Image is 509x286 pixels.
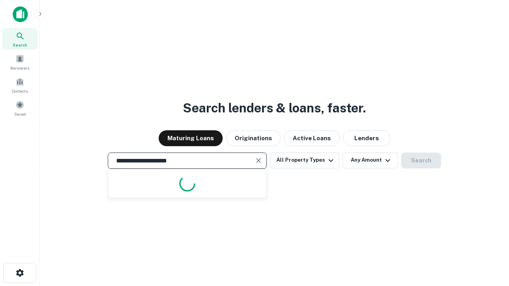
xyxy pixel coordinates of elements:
[253,155,264,166] button: Clear
[342,153,398,168] button: Any Amount
[10,65,29,71] span: Borrowers
[12,88,28,94] span: Contacts
[226,130,281,146] button: Originations
[469,222,509,261] iframe: Chat Widget
[13,6,28,22] img: capitalize-icon.png
[270,153,339,168] button: All Property Types
[2,97,37,119] a: Saved
[2,28,37,50] a: Search
[2,51,37,73] a: Borrowers
[284,130,340,146] button: Active Loans
[183,99,366,118] h3: Search lenders & loans, faster.
[343,130,390,146] button: Lenders
[13,42,27,48] span: Search
[159,130,223,146] button: Maturing Loans
[14,111,26,117] span: Saved
[2,74,37,96] a: Contacts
